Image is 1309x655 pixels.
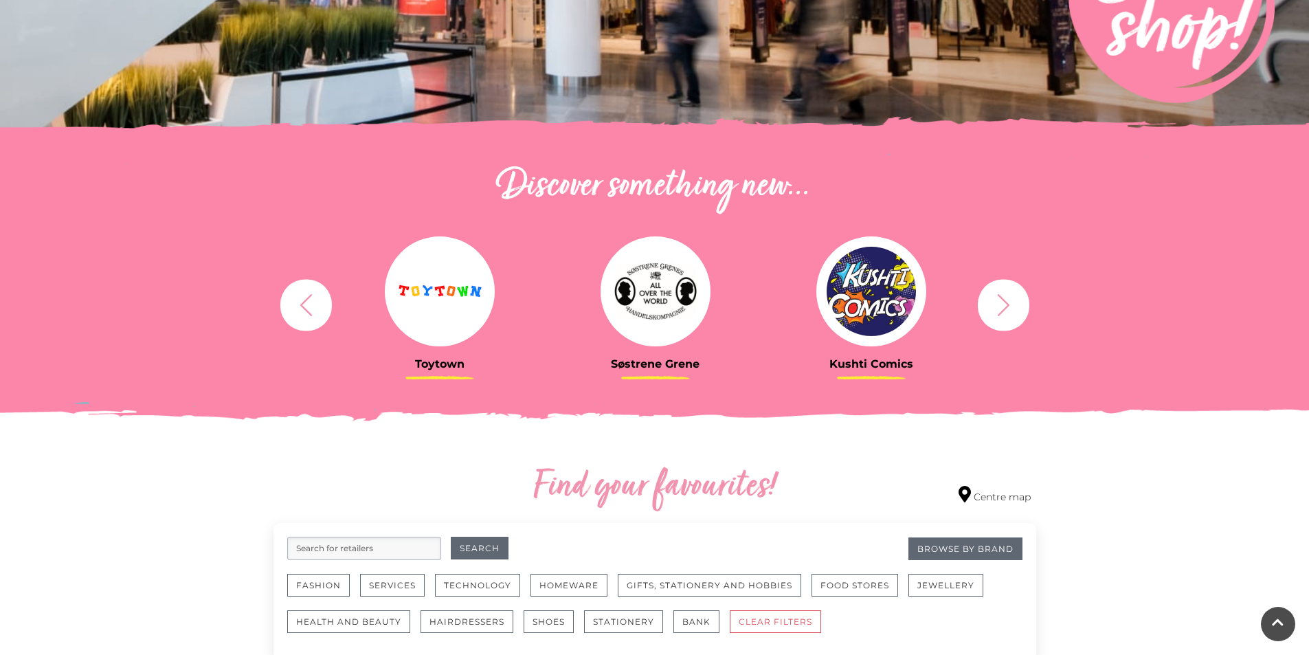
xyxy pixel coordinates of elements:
[404,465,906,509] h2: Find your favourites!
[730,610,821,633] button: CLEAR FILTERS
[360,574,425,597] button: Services
[421,610,513,633] button: Hairdressers
[584,610,663,633] button: Stationery
[524,610,584,647] a: Shoes
[812,574,898,597] button: Food Stores
[530,574,618,610] a: Homeware
[908,537,1022,560] a: Browse By Brand
[558,236,753,370] a: Søstrene Grene
[287,610,410,633] button: Health and Beauty
[451,537,508,559] button: Search
[618,574,801,597] button: Gifts, Stationery and Hobbies
[287,574,360,610] a: Fashion
[673,610,719,633] button: Bank
[584,610,673,647] a: Stationery
[287,537,441,560] input: Search for retailers
[908,574,983,597] button: Jewellery
[342,236,537,370] a: Toytown
[959,486,1031,504] a: Centre map
[360,574,435,610] a: Services
[618,574,812,610] a: Gifts, Stationery and Hobbies
[524,610,574,633] button: Shoes
[435,574,530,610] a: Technology
[730,610,831,647] a: CLEAR FILTERS
[774,236,969,370] a: Kushti Comics
[287,574,350,597] button: Fashion
[812,574,908,610] a: Food Stores
[287,610,421,647] a: Health and Beauty
[558,357,753,370] h3: Søstrene Grene
[435,574,520,597] button: Technology
[342,357,537,370] h3: Toytown
[421,610,524,647] a: Hairdressers
[774,357,969,370] h3: Kushti Comics
[530,574,607,597] button: Homeware
[273,165,1036,209] h2: Discover something new...
[673,610,730,647] a: Bank
[908,574,994,610] a: Jewellery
